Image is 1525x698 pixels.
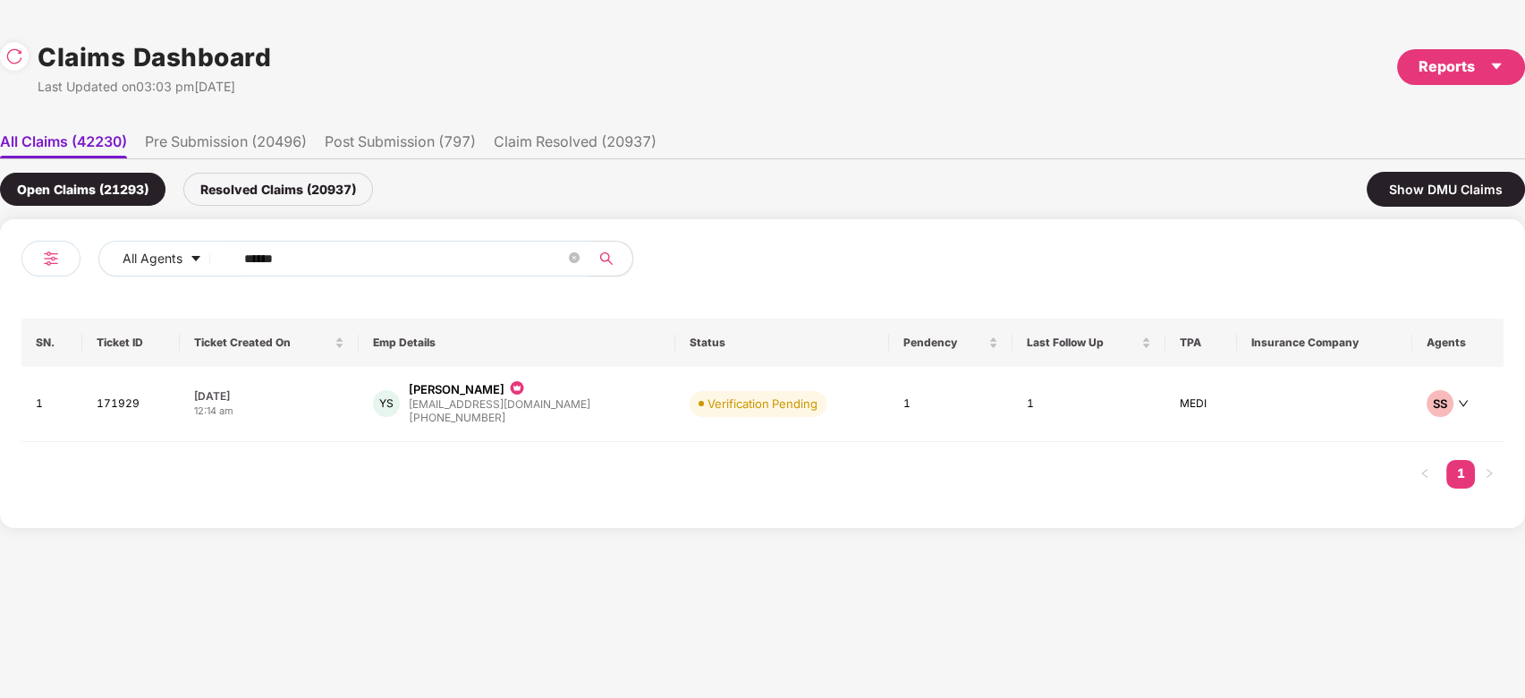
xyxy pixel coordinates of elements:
[190,252,202,267] span: caret-down
[1237,319,1412,367] th: Insurance Company
[21,367,82,442] td: 1
[409,398,590,410] div: [EMAIL_ADDRESS][DOMAIN_NAME]
[5,47,23,65] img: svg+xml;base64,PHN2ZyBpZD0iUmVsb2FkLTMyeDMyIiB4bWxucz0iaHR0cDovL3d3dy53My5vcmcvMjAwMC9zdmciIHdpZH...
[889,319,1012,367] th: Pendency
[1446,460,1475,489] li: 1
[1411,460,1439,489] button: left
[145,132,307,158] li: Pre Submission (20496)
[494,132,657,158] li: Claim Resolved (20937)
[675,319,889,367] th: Status
[409,381,504,398] div: [PERSON_NAME]
[98,241,241,277] button: All Agentscaret-down
[1475,460,1504,489] button: right
[38,38,271,77] h1: Claims Dashboard
[123,249,182,268] span: All Agents
[1367,172,1525,207] div: Show DMU Claims
[1012,319,1166,367] th: Last Follow Up
[359,319,676,367] th: Emp Details
[82,319,179,367] th: Ticket ID
[889,367,1012,442] td: 1
[194,336,331,350] span: Ticket Created On
[180,319,359,367] th: Ticket Created On
[1012,367,1166,442] td: 1
[183,173,373,206] div: Resolved Claims (20937)
[40,248,62,269] img: svg+xml;base64,PHN2ZyB4bWxucz0iaHR0cDovL3d3dy53My5vcmcvMjAwMC9zdmciIHdpZHRoPSIyNCIgaGVpZ2h0PSIyNC...
[569,251,580,268] span: close-circle
[409,410,590,427] div: [PHONE_NUMBER]
[1411,460,1439,489] li: Previous Page
[21,319,82,367] th: SN.
[38,77,271,97] div: Last Updated on 03:03 pm[DATE]
[1427,390,1453,417] div: SS
[1489,59,1504,73] span: caret-down
[1484,468,1495,479] span: right
[589,251,623,266] span: search
[569,252,580,263] span: close-circle
[194,404,344,419] div: 12:14 am
[1475,460,1504,489] li: Next Page
[373,390,400,417] div: YS
[1419,468,1430,479] span: left
[1027,336,1139,350] span: Last Follow Up
[707,395,818,413] div: Verification Pending
[1165,367,1237,442] td: MEDI
[1446,460,1475,487] a: 1
[1165,319,1237,367] th: TPA
[508,378,526,398] img: icon
[1458,398,1469,409] span: down
[1412,319,1504,367] th: Agents
[1419,55,1504,78] div: Reports
[325,132,476,158] li: Post Submission (797)
[589,241,633,277] button: search
[903,336,985,350] span: Pendency
[82,367,179,442] td: 171929
[194,388,344,404] div: [DATE]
